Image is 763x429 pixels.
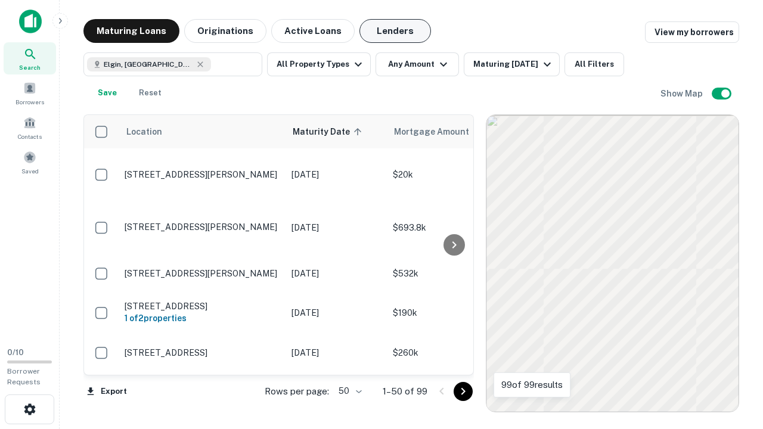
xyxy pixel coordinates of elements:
[394,125,485,139] span: Mortgage Amount
[83,383,130,400] button: Export
[125,222,280,232] p: [STREET_ADDRESS][PERSON_NAME]
[359,19,431,43] button: Lenders
[271,19,355,43] button: Active Loans
[83,19,179,43] button: Maturing Loans
[645,21,739,43] a: View my borrowers
[464,52,560,76] button: Maturing [DATE]
[703,334,763,391] iframe: Chat Widget
[126,125,162,139] span: Location
[473,57,554,71] div: Maturing [DATE]
[125,347,280,358] p: [STREET_ADDRESS]
[131,81,169,105] button: Reset
[660,87,705,100] h6: Show Map
[88,81,126,105] button: Save your search to get updates of matches that match your search criteria.
[387,115,518,148] th: Mortgage Amount
[393,267,512,280] p: $532k
[125,312,280,325] h6: 1 of 2 properties
[184,19,266,43] button: Originations
[383,384,427,399] p: 1–50 of 99
[393,346,512,359] p: $260k
[119,115,286,148] th: Location
[291,267,381,280] p: [DATE]
[291,221,381,234] p: [DATE]
[293,125,365,139] span: Maturity Date
[393,168,512,181] p: $20k
[7,348,24,357] span: 0 / 10
[18,132,42,141] span: Contacts
[393,221,512,234] p: $693.8k
[334,383,364,400] div: 50
[19,10,42,33] img: capitalize-icon.png
[4,111,56,144] a: Contacts
[454,382,473,401] button: Go to next page
[267,52,371,76] button: All Property Types
[286,115,387,148] th: Maturity Date
[291,306,381,319] p: [DATE]
[4,77,56,109] a: Borrowers
[565,52,624,76] button: All Filters
[291,168,381,181] p: [DATE]
[104,59,193,70] span: Elgin, [GEOGRAPHIC_DATA], [GEOGRAPHIC_DATA]
[125,268,280,279] p: [STREET_ADDRESS][PERSON_NAME]
[291,346,381,359] p: [DATE]
[393,306,512,319] p: $190k
[376,52,459,76] button: Any Amount
[4,42,56,74] a: Search
[19,63,41,72] span: Search
[21,166,39,176] span: Saved
[7,367,41,386] span: Borrower Requests
[501,378,563,392] p: 99 of 99 results
[125,169,280,180] p: [STREET_ADDRESS][PERSON_NAME]
[15,97,44,107] span: Borrowers
[486,115,739,412] div: 0 0
[4,146,56,178] a: Saved
[125,301,280,312] p: [STREET_ADDRESS]
[265,384,329,399] p: Rows per page:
